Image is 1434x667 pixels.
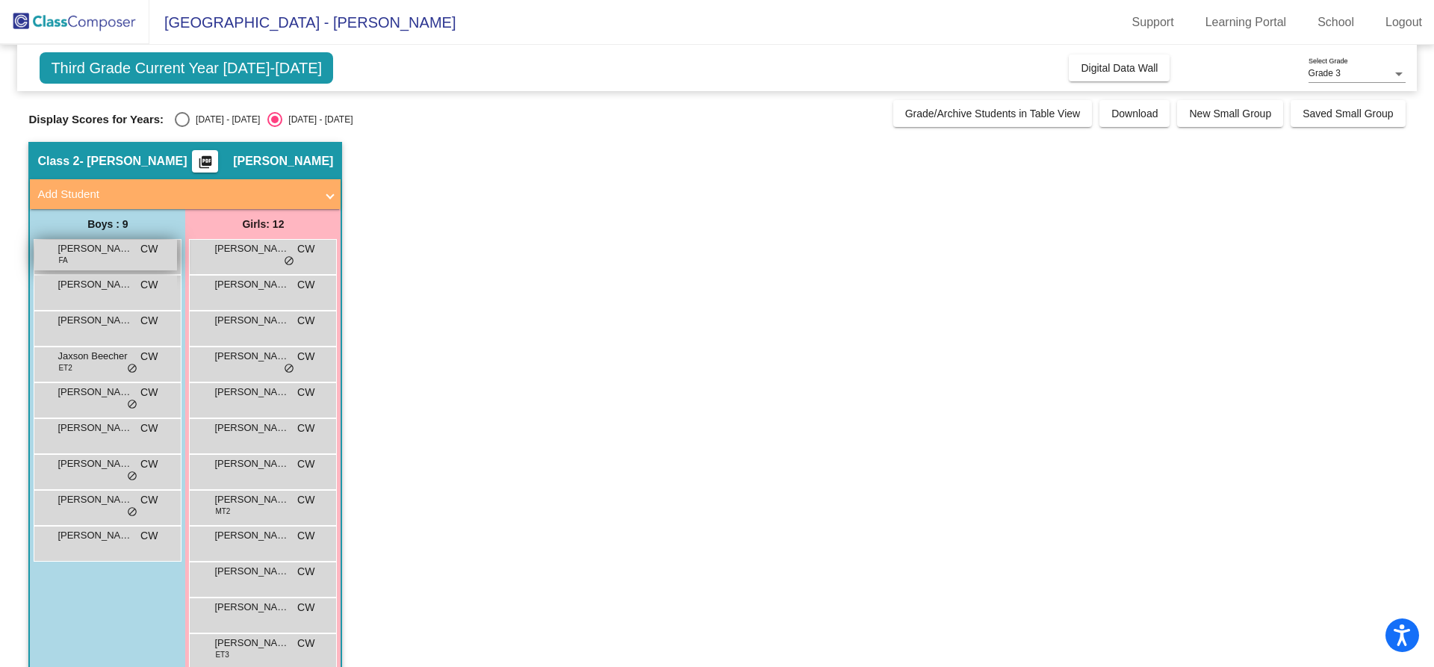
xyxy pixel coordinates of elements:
[214,421,289,435] span: [PERSON_NAME]
[127,363,137,375] span: do_not_disturb_alt
[233,154,333,169] span: [PERSON_NAME]
[905,108,1081,120] span: Grade/Archive Students in Table View
[140,456,158,472] span: CW
[214,385,289,400] span: [PERSON_NAME]
[30,179,341,209] mat-expansion-panel-header: Add Student
[214,492,289,507] span: [PERSON_NAME]
[214,241,289,256] span: [PERSON_NAME]
[37,154,79,169] span: Class 2
[297,313,314,329] span: CW
[297,277,314,293] span: CW
[214,564,289,579] span: [PERSON_NAME]
[893,100,1093,127] button: Grade/Archive Students in Table View
[1099,100,1170,127] button: Download
[140,385,158,400] span: CW
[140,277,158,293] span: CW
[58,241,132,256] span: [PERSON_NAME]
[58,456,132,471] span: [PERSON_NAME]
[215,649,229,660] span: ET3
[1189,108,1271,120] span: New Small Group
[79,154,187,169] span: - [PERSON_NAME]
[58,349,132,364] span: Jaxson Beecher
[1194,10,1299,34] a: Learning Portal
[140,313,158,329] span: CW
[214,456,289,471] span: [PERSON_NAME]
[58,492,132,507] span: [PERSON_NAME]
[28,113,164,126] span: Display Scores for Years:
[214,313,289,328] span: [PERSON_NAME]
[140,241,158,257] span: CW
[1081,62,1158,74] span: Digital Data Wall
[40,52,333,84] span: Third Grade Current Year [DATE]-[DATE]
[58,362,72,373] span: ET2
[1306,10,1366,34] a: School
[58,528,132,543] span: [PERSON_NAME]
[1291,100,1405,127] button: Saved Small Group
[297,241,314,257] span: CW
[215,506,230,517] span: MT2
[58,421,132,435] span: [PERSON_NAME]
[297,349,314,364] span: CW
[185,209,341,239] div: Girls: 12
[175,112,353,127] mat-radio-group: Select an option
[284,255,294,267] span: do_not_disturb_alt
[282,113,353,126] div: [DATE] - [DATE]
[127,399,137,411] span: do_not_disturb_alt
[58,277,132,292] span: [PERSON_NAME]
[1177,100,1283,127] button: New Small Group
[284,363,294,375] span: do_not_disturb_alt
[140,349,158,364] span: CW
[58,385,132,400] span: [PERSON_NAME]
[214,600,289,615] span: [PERSON_NAME]
[297,528,314,544] span: CW
[297,421,314,436] span: CW
[192,150,218,173] button: Print Students Details
[214,349,289,364] span: [PERSON_NAME]
[149,10,456,34] span: [GEOGRAPHIC_DATA] - [PERSON_NAME]
[297,636,314,651] span: CW
[140,528,158,544] span: CW
[140,421,158,436] span: CW
[37,186,315,203] mat-panel-title: Add Student
[297,385,314,400] span: CW
[140,492,158,508] span: CW
[196,155,214,176] mat-icon: picture_as_pdf
[297,600,314,615] span: CW
[214,277,289,292] span: [PERSON_NAME]
[1069,55,1170,81] button: Digital Data Wall
[30,209,185,239] div: Boys : 9
[1309,68,1341,78] span: Grade 3
[127,506,137,518] span: do_not_disturb_alt
[297,456,314,472] span: CW
[1120,10,1186,34] a: Support
[58,255,67,266] span: FA
[214,636,289,651] span: [PERSON_NAME]
[214,528,289,543] span: [PERSON_NAME]
[190,113,260,126] div: [DATE] - [DATE]
[297,564,314,580] span: CW
[1111,108,1158,120] span: Download
[1303,108,1393,120] span: Saved Small Group
[1374,10,1434,34] a: Logout
[297,492,314,508] span: CW
[58,313,132,328] span: [PERSON_NAME]
[127,471,137,483] span: do_not_disturb_alt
